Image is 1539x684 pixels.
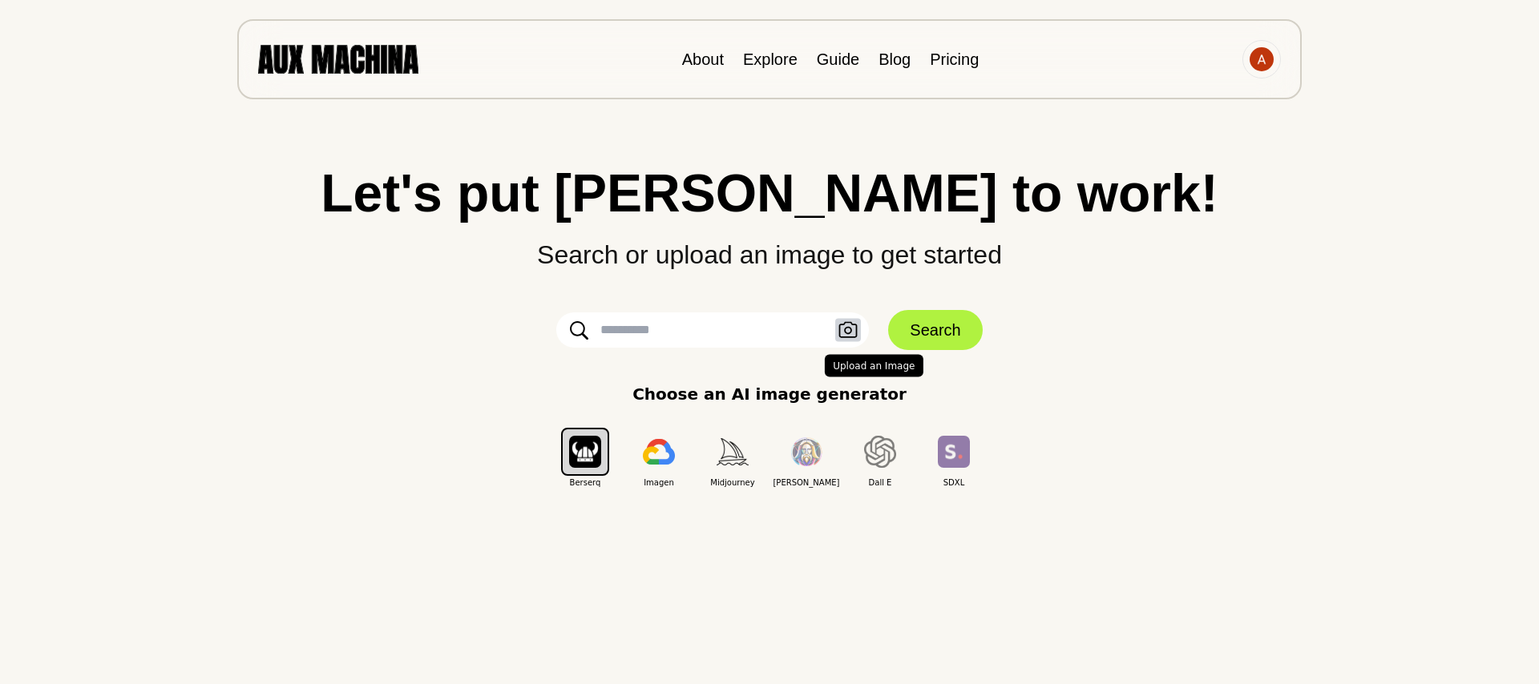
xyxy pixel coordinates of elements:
span: SDXL [917,477,991,489]
p: Choose an AI image generator [632,382,907,406]
span: Dall E [843,477,917,489]
span: Imagen [622,477,696,489]
span: [PERSON_NAME] [769,477,843,489]
a: Blog [879,50,911,68]
p: Search or upload an image to get started [32,219,1507,274]
img: Berserq [569,436,601,467]
img: Imagen [643,439,675,465]
button: Search [888,310,982,350]
img: Midjourney [717,438,749,465]
a: Pricing [930,50,979,68]
span: Midjourney [696,477,769,489]
h1: Let's put [PERSON_NAME] to work! [32,167,1507,219]
img: Dall E [864,436,896,468]
img: AUX MACHINA [258,45,418,73]
img: Avatar [1250,47,1274,71]
span: Berserq [548,477,622,489]
img: Leonardo [790,437,822,467]
img: SDXL [938,436,970,467]
a: Explore [743,50,798,68]
a: About [682,50,724,68]
a: Guide [817,50,859,68]
button: Upload an Image [835,319,861,342]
